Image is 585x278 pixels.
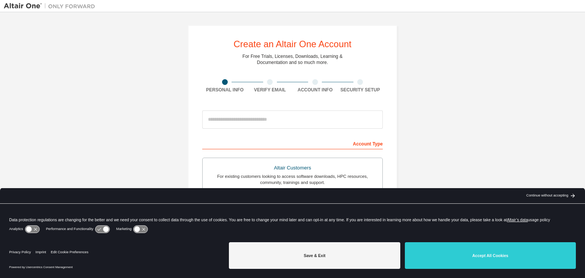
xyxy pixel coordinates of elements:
div: Verify Email [248,87,293,93]
div: For Free Trials, Licenses, Downloads, Learning & Documentation and so much more. [243,53,343,66]
div: Altair Customers [207,163,378,173]
img: Altair One [4,2,99,10]
div: Account Info [292,87,338,93]
div: Account Type [202,137,383,149]
div: Personal Info [202,87,248,93]
div: For existing customers looking to access software downloads, HPC resources, community, trainings ... [207,173,378,185]
div: Security Setup [338,87,383,93]
div: Create an Altair One Account [233,40,352,49]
